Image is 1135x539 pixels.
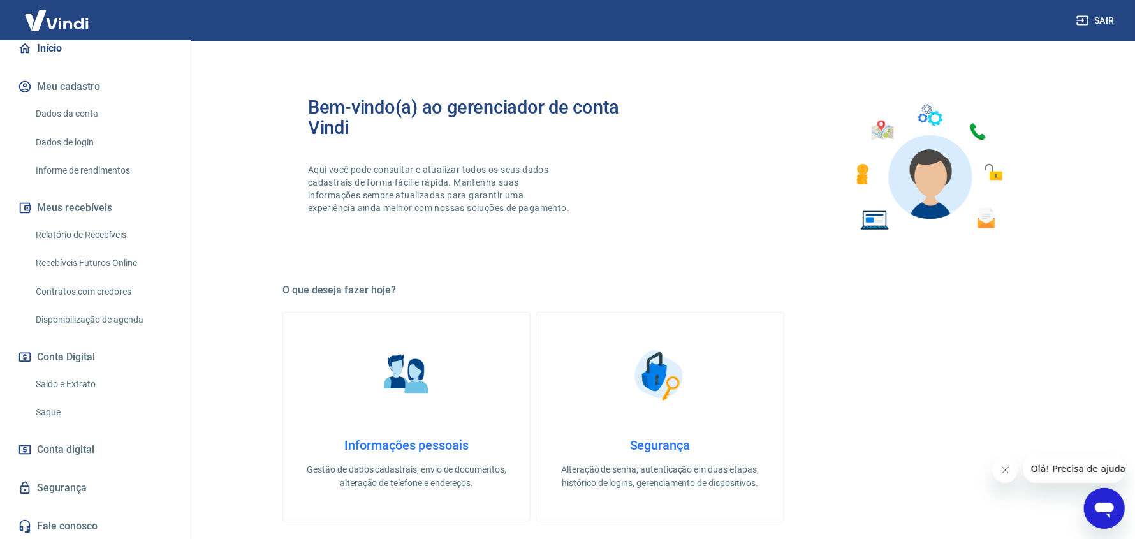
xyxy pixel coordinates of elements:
a: Saque [31,399,175,425]
iframe: Fechar mensagem [993,457,1018,483]
img: Vindi [15,1,98,40]
a: Dados da conta [31,101,175,127]
button: Meus recebíveis [15,194,175,222]
a: Recebíveis Futuros Online [31,250,175,276]
p: Alteração de senha, autenticação em duas etapas, histórico de logins, gerenciamento de dispositivos. [557,463,763,490]
h5: O que deseja fazer hoje? [282,284,1037,297]
a: Início [15,34,175,63]
h4: Segurança [557,438,763,453]
a: Informe de rendimentos [31,158,175,184]
a: SegurançaSegurançaAlteração de senha, autenticação em duas etapas, histórico de logins, gerenciam... [536,312,784,521]
a: Segurança [15,474,175,502]
a: Conta digital [15,436,175,464]
img: Segurança [628,343,692,407]
h2: Bem-vindo(a) ao gerenciador de conta Vindi [308,97,660,138]
img: Informações pessoais [375,343,439,407]
p: Aqui você pode consultar e atualizar todos os seus dados cadastrais de forma fácil e rápida. Mant... [308,163,572,214]
iframe: Botão para abrir a janela de mensagens [1084,488,1125,529]
a: Dados de login [31,129,175,156]
img: Imagem de um avatar masculino com diversos icones exemplificando as funcionalidades do gerenciado... [845,97,1012,238]
a: Disponibilização de agenda [31,307,175,333]
p: Gestão de dados cadastrais, envio de documentos, alteração de telefone e endereços. [304,463,509,490]
button: Conta Digital [15,343,175,371]
button: Sair [1074,9,1120,33]
span: Conta digital [37,441,94,459]
a: Saldo e Extrato [31,371,175,397]
a: Contratos com credores [31,279,175,305]
h4: Informações pessoais [304,438,509,453]
span: Olá! Precisa de ajuda? [8,9,107,19]
iframe: Mensagem da empresa [1023,455,1125,483]
a: Informações pessoaisInformações pessoaisGestão de dados cadastrais, envio de documentos, alteraçã... [282,312,531,521]
button: Meu cadastro [15,73,175,101]
a: Relatório de Recebíveis [31,222,175,248]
